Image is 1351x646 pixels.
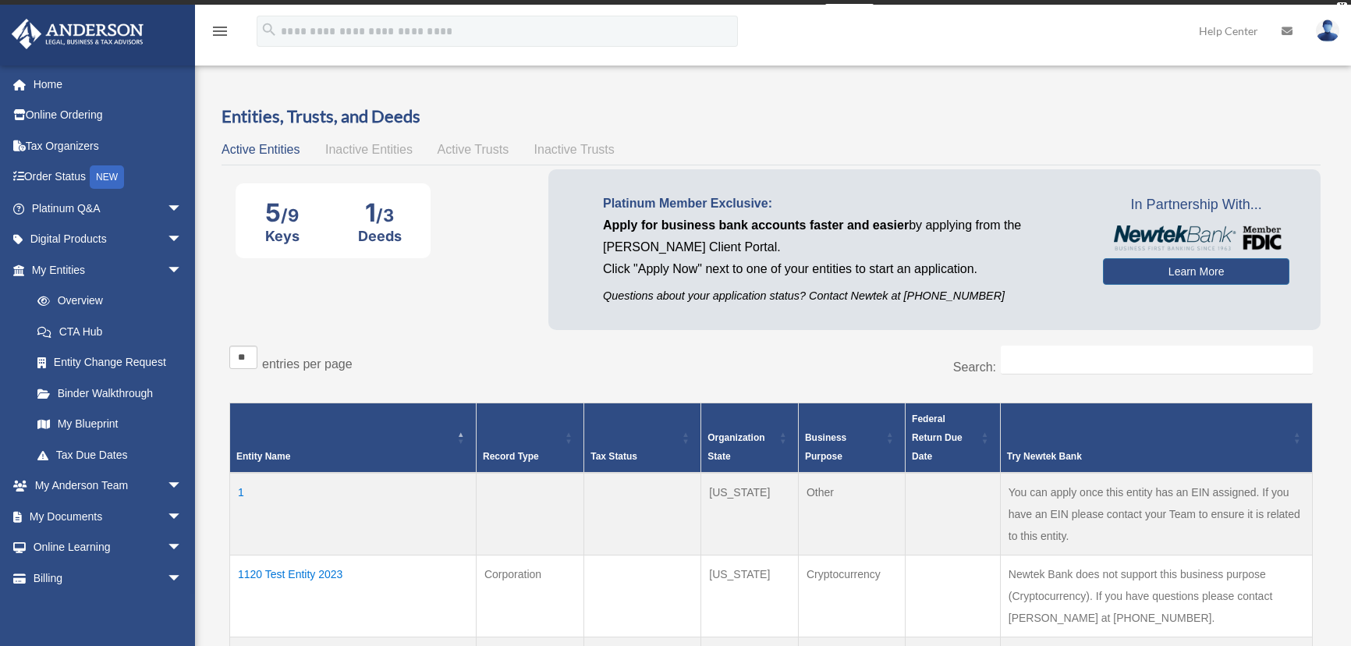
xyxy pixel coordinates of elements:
span: Federal Return Due Date [912,414,963,462]
td: You can apply once this entity has an EIN assigned. If you have an EIN please contact your Team t... [1000,473,1312,555]
h3: Entities, Trusts, and Deeds [222,105,1321,129]
a: Online Ordering [11,100,206,131]
span: arrow_drop_down [167,224,198,256]
a: Events Calendar [11,594,206,625]
a: Learn More [1103,258,1289,285]
th: Try Newtek Bank : Activate to sort [1000,403,1312,474]
a: Home [11,69,206,100]
span: arrow_drop_down [167,193,198,225]
span: /3 [376,205,394,225]
th: Entity Name: Activate to invert sorting [230,403,477,474]
span: arrow_drop_down [167,563,198,595]
p: Platinum Member Exclusive: [603,193,1080,215]
a: Tax Organizers [11,130,206,161]
td: Newtek Bank does not support this business purpose (Cryptocurrency). If you have questions please... [1000,555,1312,637]
img: Anderson Advisors Platinum Portal [7,19,148,49]
i: menu [211,22,229,41]
p: Questions about your application status? Contact Newtek at [PHONE_NUMBER] [603,286,1080,306]
a: Binder Walkthrough [22,378,198,409]
span: Entity Name [236,451,290,462]
div: 5 [265,197,300,228]
span: /9 [281,205,299,225]
div: 1 [358,197,402,228]
a: My Blueprint [22,409,198,440]
td: [US_STATE] [701,555,799,637]
th: Federal Return Due Date: Activate to sort [906,403,1001,474]
div: NEW [90,165,124,189]
span: In Partnership With... [1103,193,1289,218]
a: Billingarrow_drop_down [11,563,206,594]
a: Digital Productsarrow_drop_down [11,224,206,255]
span: arrow_drop_down [167,470,198,502]
td: [US_STATE] [701,473,799,555]
a: CTA Hub [22,316,198,347]
a: My Anderson Teamarrow_drop_down [11,470,206,502]
a: Tax Due Dates [22,439,198,470]
div: Try Newtek Bank [1007,447,1289,466]
a: Platinum Q&Aarrow_drop_down [11,193,206,224]
span: Inactive Entities [325,143,413,156]
a: menu [211,27,229,41]
div: Keys [265,228,300,244]
span: Inactive Trusts [534,143,615,156]
label: Search: [953,360,996,374]
a: survey [825,4,874,23]
span: arrow_drop_down [167,501,198,533]
th: Organization State: Activate to sort [701,403,799,474]
th: Tax Status: Activate to sort [584,403,701,474]
a: Order StatusNEW [11,161,206,193]
span: Active Entities [222,143,300,156]
div: close [1337,2,1347,12]
span: Business Purpose [805,432,846,462]
a: My Documentsarrow_drop_down [11,501,206,532]
p: by applying from the [PERSON_NAME] Client Portal. [603,215,1080,258]
td: 1120 Test Entity 2023 [230,555,477,637]
td: Cryptocurrency [798,555,905,637]
a: Entity Change Request [22,347,198,378]
span: arrow_drop_down [167,532,198,564]
span: Record Type [483,451,539,462]
span: Organization State [707,432,764,462]
td: Other [798,473,905,555]
a: Overview [22,286,190,317]
i: search [261,21,278,38]
span: Tax Status [590,451,637,462]
span: Active Trusts [438,143,509,156]
p: Click "Apply Now" next to one of your entities to start an application. [603,258,1080,280]
span: Apply for business bank accounts faster and easier [603,218,909,232]
td: 1 [230,473,477,555]
td: Corporation [476,555,583,637]
div: Deeds [358,228,402,244]
span: arrow_drop_down [167,254,198,286]
img: User Pic [1316,20,1339,42]
a: Online Learningarrow_drop_down [11,532,206,563]
label: entries per page [262,357,353,371]
th: Record Type: Activate to sort [476,403,583,474]
a: My Entitiesarrow_drop_down [11,254,198,286]
div: Get a chance to win 6 months of Platinum for free just by filling out this [477,4,818,23]
th: Business Purpose: Activate to sort [798,403,905,474]
img: NewtekBankLogoSM.png [1111,225,1282,250]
